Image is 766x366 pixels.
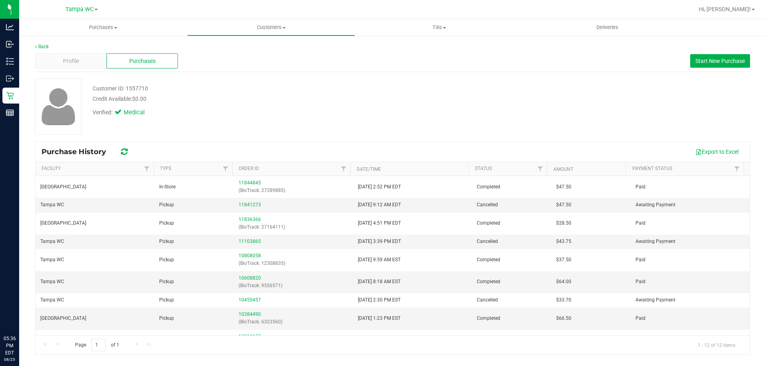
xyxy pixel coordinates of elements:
[4,356,16,362] p: 08/25
[477,238,498,245] span: Cancelled
[239,166,259,171] a: Order ID
[40,201,64,209] span: Tampa WC
[632,166,672,171] a: Payment Status
[40,219,86,227] span: [GEOGRAPHIC_DATA]
[556,219,571,227] span: $28.50
[636,315,646,322] span: Paid
[40,296,64,304] span: Tampa WC
[8,302,32,326] iframe: Resource center
[140,162,154,176] a: Filter
[556,278,571,286] span: $64.00
[523,19,691,36] a: Deliveries
[93,84,148,93] div: Customer ID: 1557710
[4,335,16,356] p: 05:36 PM EDT
[477,296,498,304] span: Cancelled
[188,24,355,31] span: Customers
[68,339,126,351] span: Page of 1
[477,219,500,227] span: Completed
[41,166,61,171] a: Facility
[636,201,675,209] span: Awaiting Payment
[93,108,156,117] div: Verified:
[477,315,500,322] span: Completed
[159,183,176,191] span: In-Store
[159,278,174,286] span: Pickup
[358,315,401,322] span: [DATE] 1:23 PM EST
[690,54,750,68] button: Start New Purchase
[239,275,261,281] a: 10608820
[358,201,401,209] span: [DATE] 9:12 AM EDT
[219,162,232,176] a: Filter
[636,256,646,264] span: Paid
[40,278,64,286] span: Tampa WC
[239,260,348,267] p: (BioTrack: 12308835)
[358,256,401,264] span: [DATE] 9:59 AM EST
[239,297,261,303] a: 10455457
[239,180,261,186] a: 11844845
[6,57,14,65] inline-svg: Inventory
[556,296,571,304] span: $33.70
[159,296,174,304] span: Pickup
[40,315,86,322] span: [GEOGRAPHIC_DATA]
[477,183,500,191] span: Completed
[19,19,187,36] a: Purchases
[124,108,156,117] span: Medical
[239,202,261,207] a: 11841273
[358,296,401,304] span: [DATE] 2:30 PM EST
[239,318,348,326] p: (BioTrack: 6323560)
[35,44,49,49] a: Back
[358,183,401,191] span: [DATE] 2:52 PM EDT
[636,183,646,191] span: Paid
[40,256,64,264] span: Tampa WC
[477,256,500,264] span: Completed
[556,183,571,191] span: $47.50
[730,162,744,176] a: Filter
[40,183,86,191] span: [GEOGRAPHIC_DATA]
[65,6,94,13] span: Tampa WC
[239,217,261,222] a: 11836366
[556,256,571,264] span: $37.50
[19,24,187,31] span: Purchases
[63,57,79,65] span: Profile
[239,223,348,231] p: (BioTrack: 27164111)
[6,23,14,31] inline-svg: Analytics
[6,92,14,100] inline-svg: Retail
[477,278,500,286] span: Completed
[159,315,174,322] span: Pickup
[159,201,174,209] span: Pickup
[358,238,401,245] span: [DATE] 3:39 PM EDT
[475,166,492,171] a: Status
[41,147,114,156] span: Purchase History
[699,6,751,12] span: Hi, [PERSON_NAME]!
[6,74,14,82] inline-svg: Outbound
[556,315,571,322] span: $66.50
[477,201,498,209] span: Cancelled
[187,19,355,36] a: Customers
[355,19,523,36] a: Tills
[691,339,742,351] span: 1 - 12 of 12 items
[358,219,401,227] span: [DATE] 4:51 PM EDT
[239,311,261,317] a: 10384490
[38,86,79,127] img: user-icon.png
[159,219,174,227] span: Pickup
[93,95,444,103] div: Credit Available:
[636,219,646,227] span: Paid
[239,334,261,339] a: 10319155
[6,40,14,48] inline-svg: Inbound
[357,166,381,172] a: Date/Time
[636,296,675,304] span: Awaiting Payment
[553,166,573,172] a: Amount
[239,239,261,244] a: 11103865
[159,238,174,245] span: Pickup
[695,58,745,64] span: Start New Purchase
[239,187,348,194] p: (BioTrack: 27289885)
[129,57,156,65] span: Purchases
[534,162,547,176] a: Filter
[556,201,571,209] span: $47.50
[636,278,646,286] span: Paid
[690,145,744,159] button: Export to Excel
[239,253,261,258] a: 10808058
[91,339,106,351] input: 1
[636,238,675,245] span: Awaiting Payment
[586,24,629,31] span: Deliveries
[337,162,350,176] a: Filter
